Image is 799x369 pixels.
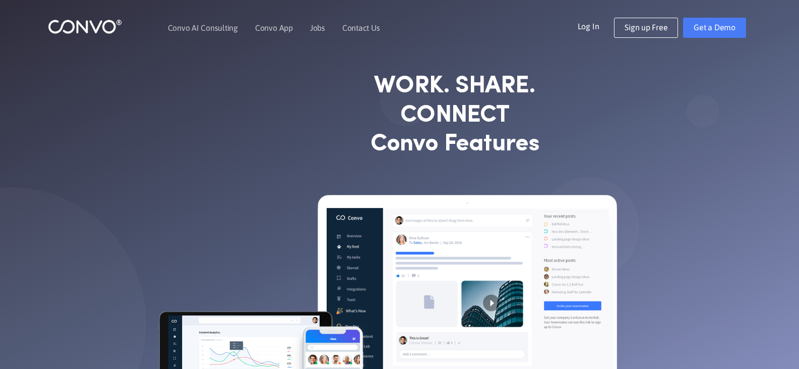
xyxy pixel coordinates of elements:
a: Jobs [310,24,325,32]
img: shape_not_found [686,94,720,128]
a: Get a Demo [683,18,746,38]
a: Log In [578,18,614,34]
img: logo_1.png [48,19,122,34]
a: Contact Us [342,24,380,32]
a: Sign up Free [614,18,678,38]
a: Convo App [255,24,293,32]
strong: WORK. SHARE. CONNECT Convo Features [327,72,584,160]
a: Convo AI Consulting [168,24,238,32]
